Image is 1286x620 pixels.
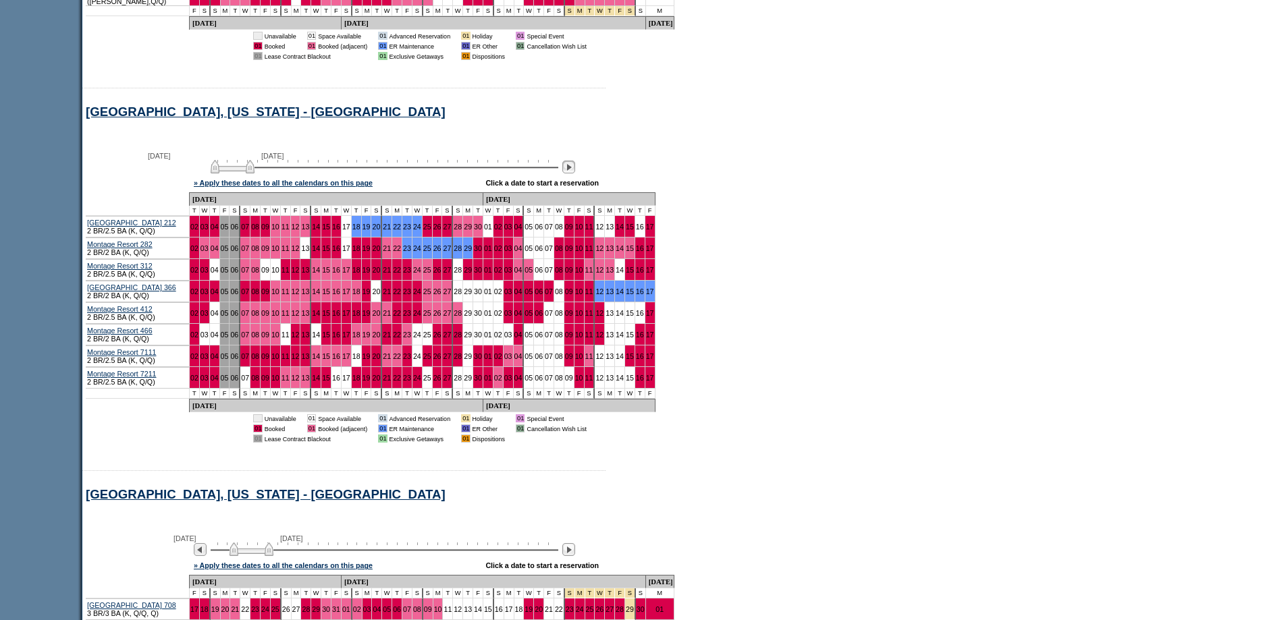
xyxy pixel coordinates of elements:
a: 15 [322,287,330,295]
a: 20 [372,287,380,295]
a: 03 [200,223,209,231]
a: 13 [301,352,309,360]
a: 15 [626,244,634,252]
a: 13 [606,266,614,274]
a: 07 [545,244,553,252]
a: 01 [484,331,492,339]
a: 14 [312,266,320,274]
a: 20 [372,309,380,317]
a: 08 [251,331,259,339]
a: 27 [443,266,451,274]
a: 07 [545,309,553,317]
a: Montage Resort 466 [87,327,153,335]
a: 10 [575,331,583,339]
a: 10 [575,309,583,317]
a: 04 [211,309,219,317]
a: 12 [292,223,300,231]
a: 17 [646,331,654,339]
a: 06 [535,223,543,231]
a: 04 [211,287,219,295]
a: 12 [292,331,300,339]
a: 11 [282,223,290,231]
a: 10 [271,309,279,317]
a: 07 [241,244,249,252]
a: 04 [514,223,523,231]
a: 13 [301,309,309,317]
a: 04 [514,244,523,252]
a: 24 [413,309,421,317]
a: 08 [251,287,259,295]
a: 02 [190,223,198,231]
a: 11 [585,266,593,274]
a: 19 [363,331,371,339]
a: 17 [646,244,654,252]
a: 04 [514,266,523,274]
a: 28 [454,331,462,339]
a: 10 [575,287,583,295]
a: 30 [474,287,482,295]
a: 17 [342,244,350,252]
a: 07 [545,223,553,231]
a: 04 [211,331,219,339]
a: Montage Resort 7111 [87,348,156,356]
a: 17 [342,331,350,339]
a: 07 [241,309,249,317]
a: 17 [646,223,654,231]
a: 13 [301,244,309,252]
a: 15 [626,266,634,274]
a: 10 [271,223,279,231]
a: 09 [261,223,269,231]
a: 17 [342,266,350,274]
a: 05 [525,309,533,317]
a: 21 [383,287,391,295]
a: 06 [230,352,238,360]
a: 27 [443,331,451,339]
a: 26 [433,244,441,252]
a: 30 [474,244,482,252]
a: 19 [363,244,371,252]
a: 12 [292,352,300,360]
a: 25 [423,331,431,339]
a: 16 [332,223,340,231]
a: 22 [393,244,401,252]
a: 02 [494,223,502,231]
a: 14 [312,331,320,339]
a: 18 [352,309,360,317]
a: 16 [332,331,340,339]
a: 10 [271,352,279,360]
a: 05 [221,331,229,339]
a: 28 [454,244,462,252]
a: 17 [646,266,654,274]
a: 02 [494,287,502,295]
a: 28 [454,266,462,274]
a: 15 [322,223,330,231]
a: 14 [312,352,320,360]
a: 21 [383,266,391,274]
a: 22 [393,309,401,317]
a: 04 [211,266,219,274]
a: 08 [251,309,259,317]
a: 22 [393,331,401,339]
a: 08 [555,223,563,231]
a: 29 [464,309,472,317]
a: 12 [595,266,604,274]
a: 15 [626,309,634,317]
a: 06 [535,309,543,317]
a: 15 [322,244,330,252]
a: 27 [443,223,451,231]
a: 18 [352,223,360,231]
a: 25 [423,244,431,252]
a: 13 [606,223,614,231]
a: 16 [636,309,644,317]
a: 13 [606,309,614,317]
a: 04 [211,223,219,231]
a: 29 [464,266,472,274]
a: 27 [443,309,451,317]
a: 16 [332,244,340,252]
a: 12 [595,287,604,295]
a: 02 [494,309,502,317]
a: 16 [636,331,644,339]
a: 03 [504,223,512,231]
a: 10 [271,244,279,252]
a: 30 [474,223,482,231]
